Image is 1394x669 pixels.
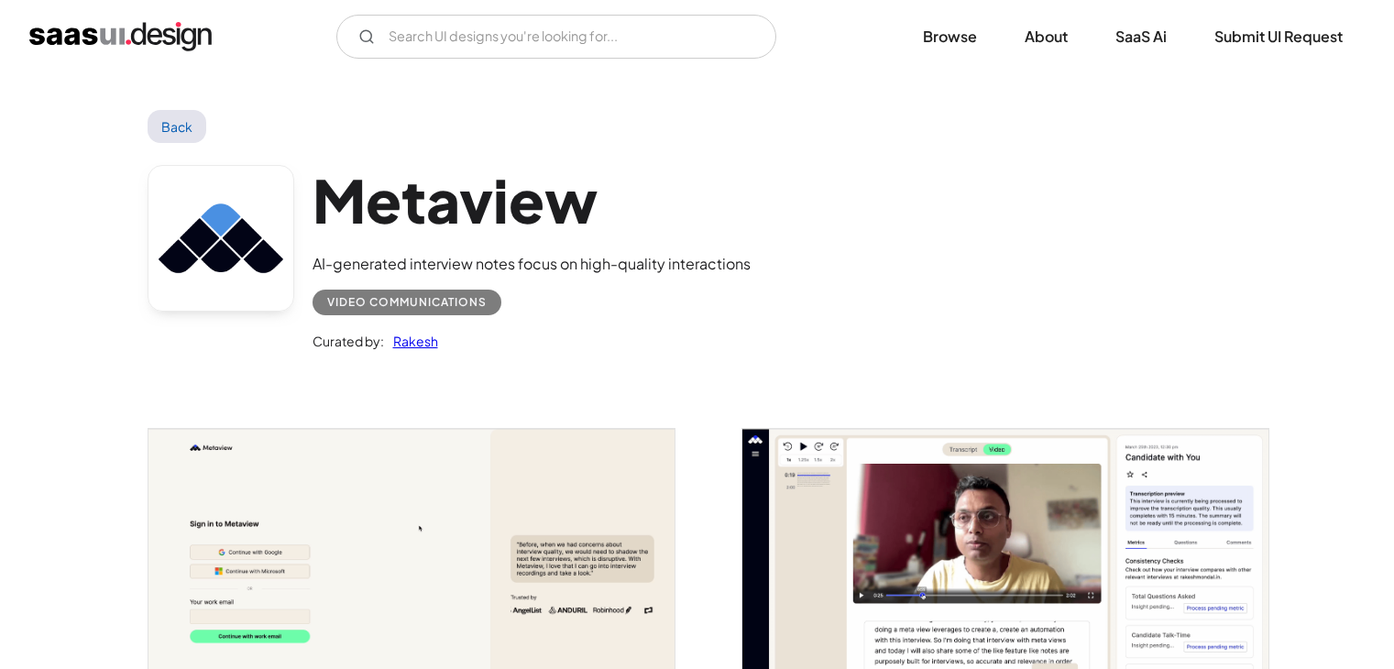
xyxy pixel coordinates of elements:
[313,253,751,275] div: AI-generated interview notes focus on high-quality interactions
[901,16,999,57] a: Browse
[313,165,751,236] h1: Metaview
[148,110,207,143] a: Back
[29,22,212,51] a: home
[313,330,384,352] div: Curated by:
[336,15,776,59] input: Search UI designs you're looking for...
[336,15,776,59] form: Email Form
[1093,16,1189,57] a: SaaS Ai
[1192,16,1365,57] a: Submit UI Request
[1003,16,1090,57] a: About
[327,291,487,313] div: Video Communications
[384,330,438,352] a: Rakesh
